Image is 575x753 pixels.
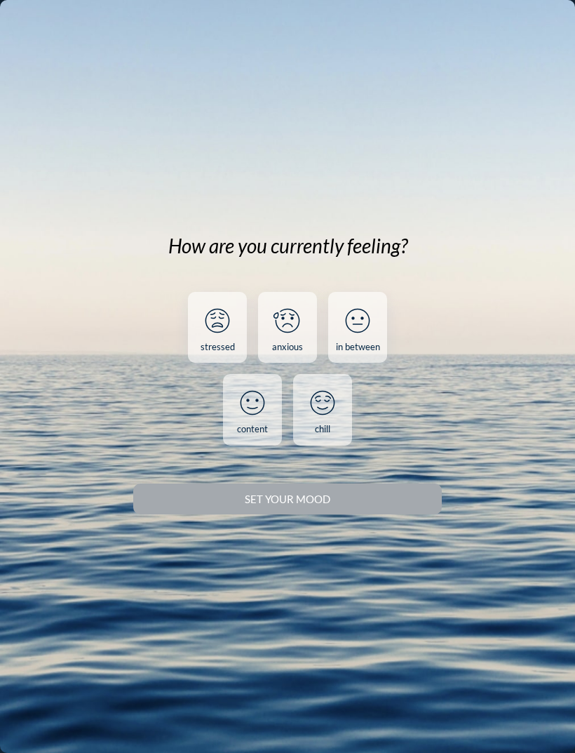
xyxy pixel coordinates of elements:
[188,292,247,364] a: stressed
[201,342,235,353] div: stressed
[336,342,380,353] div: in between
[168,234,407,258] div: How are you currently feeling?
[258,292,317,364] a: anxious
[237,424,268,435] div: content
[272,342,303,353] div: anxious
[223,374,282,446] a: content
[315,424,330,435] div: chill
[293,374,352,446] a: chill
[328,292,387,364] a: in between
